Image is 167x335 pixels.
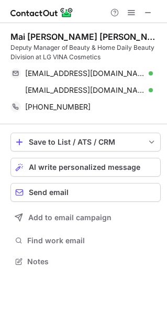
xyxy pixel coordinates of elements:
div: Mai [PERSON_NAME] [PERSON_NAME] [10,31,161,42]
span: AI write personalized message [29,163,140,171]
button: save-profile-one-click [10,133,161,152]
img: ContactOut v5.3.10 [10,6,73,19]
button: Notes [10,254,161,269]
span: [EMAIL_ADDRESS][DOMAIN_NAME] [25,85,145,95]
button: AI write personalized message [10,158,161,177]
div: Deputy Manager of Beauty & Home Daily Beauty Division at LG VINA Cosmetics [10,43,161,62]
button: Add to email campaign [10,208,161,227]
span: Add to email campaign [28,213,112,222]
button: Find work email [10,233,161,248]
span: [EMAIL_ADDRESS][DOMAIN_NAME] [25,69,145,78]
span: Send email [29,188,69,197]
div: Save to List / ATS / CRM [29,138,142,146]
span: Find work email [27,236,157,245]
span: Notes [27,257,157,266]
button: Send email [10,183,161,202]
span: [PHONE_NUMBER] [25,102,91,112]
